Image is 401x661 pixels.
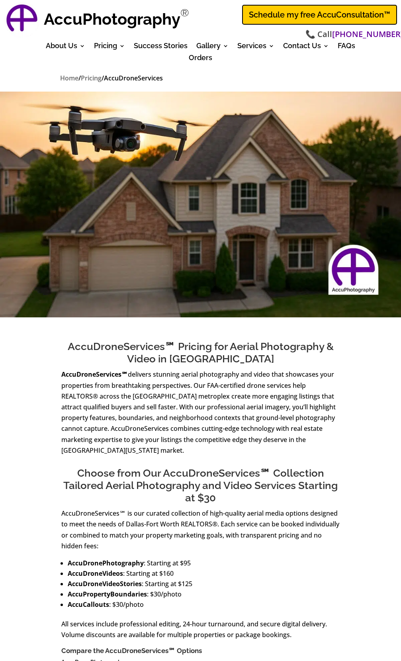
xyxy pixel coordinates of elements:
a: Success Stories [134,43,188,52]
li: : Starting at $125 [68,579,340,589]
a: Pricing [81,74,102,83]
li: : Starting at $160 [68,568,340,579]
span: AccuDroneServices [104,74,163,82]
strong: AccuDroneVideos [68,569,123,578]
a: AccuPhotography Logo - Professional Real Estate Photography and Media Services in Dallas, Texas [4,2,40,38]
strong: AccuDronePhotography [68,559,144,567]
strong: AccuPropertyBoundaries [68,590,147,598]
a: Orders [189,55,212,64]
img: AccuPhotography [4,2,40,38]
strong: AccuCallouts [68,600,109,609]
a: Contact Us [283,43,329,52]
h3: Compare the AccuDroneServices℠ Options [61,647,340,659]
sup: Registered Trademark [180,7,189,19]
span: / [102,74,104,82]
a: Gallery [196,43,229,52]
a: Pricing [94,43,125,52]
strong: AccuDroneServices℠ [61,370,128,379]
li: : $30/photo [68,599,340,610]
strong: AccuDroneVideoStories [68,579,142,588]
span: / [78,74,81,82]
p: delivers stunning aerial photography and video that showcases your properties from breathtaking p... [61,369,340,456]
span: AccuDroneServices℠ Pricing for Aerial Photography & Video in [GEOGRAPHIC_DATA] [68,340,334,365]
li: : Starting at $95 [68,558,340,568]
a: Services [237,43,274,52]
a: Home [60,74,78,83]
a: About Us [46,43,85,52]
strong: AccuPhotography [44,10,180,28]
span: Choose from Our AccuDroneServices℠ Collection Tailored Aerial Photography and Video Services Star... [63,467,338,504]
li: : $30/photo [68,589,340,599]
p: AccuDroneServices℠ is our curated collection of high-quality aerial media options designed to mee... [61,508,340,558]
a: Schedule my free AccuConsultation™ [242,5,397,25]
p: All services include professional editing, 24-hour turnaround, and secure digital delivery. Volum... [61,619,340,647]
a: FAQs [338,43,355,52]
nav: breadcrumbs [60,73,341,84]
